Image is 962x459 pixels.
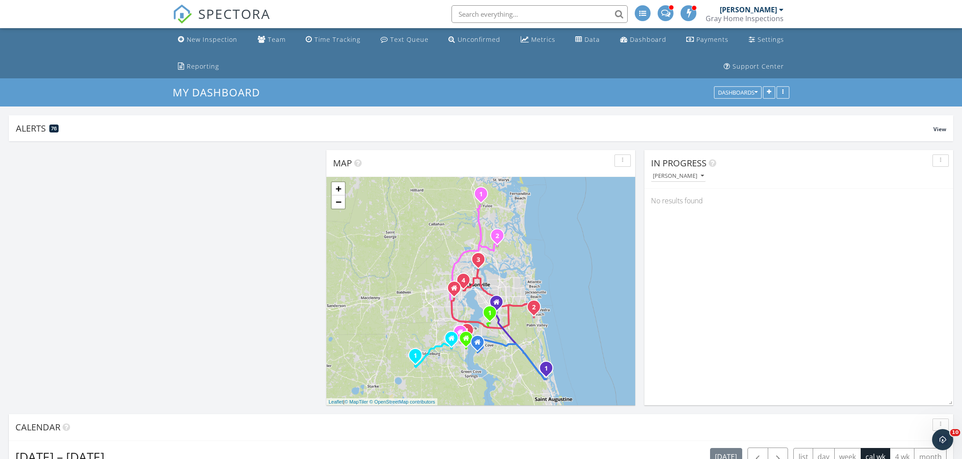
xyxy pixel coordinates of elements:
[458,35,500,44] div: Unconfirmed
[546,368,551,373] div: 150 Canopy Hall Dr, St. Augustine, FL 32095
[585,35,600,44] div: Data
[15,421,60,433] span: Calendar
[268,35,286,44] div: Team
[496,233,499,239] i: 2
[254,32,289,48] a: Team
[572,32,603,48] a: Data
[517,32,559,48] a: Metrics
[344,399,368,404] a: © MapTiler
[370,399,435,404] a: © OpenStreetMap contributors
[173,12,270,30] a: SPECTORA
[488,310,492,316] i: 1
[630,35,666,44] div: Dashboard
[332,182,345,195] a: Zoom in
[497,235,503,241] div: 3845 Victoria Lakes Dr E, Jacksonville, FL 32226
[531,35,555,44] div: Metrics
[683,32,732,48] a: Payments
[462,278,465,284] i: 4
[544,366,548,372] i: 1
[718,90,758,96] div: Dashboards
[445,32,504,48] a: Unconfirmed
[326,398,437,406] div: |
[415,355,421,360] div: 4895 Kalmia Cir, Middleburg, FL 32068
[377,32,432,48] a: Text Queue
[534,307,539,312] div: 313 Water's Edge Dr S, Palm Valley, FL 32082
[758,35,784,44] div: Settings
[932,429,953,450] iframe: Intercom live chat
[644,189,953,213] div: No results found
[451,5,628,23] input: Search everything...
[720,5,777,14] div: [PERSON_NAME]
[454,288,459,293] div: 2035 Bo Peep Dr, Jacksonvilee FL 32210
[479,191,483,198] i: 1
[653,173,704,179] div: [PERSON_NAME]
[174,32,241,48] a: New Inspection
[314,35,360,44] div: Time Tracking
[187,35,237,44] div: New Inspection
[950,429,960,436] span: 10
[16,122,933,134] div: Alerts
[720,59,788,75] a: Support Center
[51,125,57,132] span: 76
[714,87,762,99] button: Dashboards
[173,4,192,24] img: The Best Home Inspection Software - Spectora
[477,257,480,263] i: 3
[617,32,670,48] a: Dashboard
[532,305,536,311] i: 2
[465,328,469,334] i: 1
[651,170,706,182] button: [PERSON_NAME]
[490,312,495,318] div: 10467 Ilah Rd, Jacksonville, FL 32257
[745,32,788,48] a: Settings
[477,342,483,347] div: 120 State Rd 13 N , Fruit Cove FL 32259
[329,399,343,404] a: Leaflet
[696,35,729,44] div: Payments
[174,59,222,75] a: Reporting
[706,14,784,23] div: Gray Home Inspections
[333,157,352,169] span: Map
[496,302,502,307] div: 8166 , Meadow Walk Ln, Jacksonville Fl 32256
[414,353,417,359] i: 1
[733,62,784,70] div: Support Center
[187,62,219,70] div: Reporting
[460,332,466,337] div: 1814 Wards Landing Ct, Fleming Island FL 32003
[481,194,486,199] div: 410 Continuum Lp, Yulee, FL 32097
[467,330,472,335] div: 1633 River Breeze Dr No, Orange Park, FL 32003
[332,195,345,209] a: Zoom out
[478,259,484,264] div: 8031 Hawthorne St, Jacksonville, FL 32208
[651,157,707,169] span: In Progress
[466,338,471,343] div: 5938 Early Harvest Ct, Fleming Island FL 32003
[173,85,267,99] a: My Dashboard
[463,280,469,285] div: 3408 Mayflower St, Jacksonville, FL 32205
[451,338,457,343] div: 1830 Hollow Glen Drive, Middleburg FL 32068
[933,125,946,133] span: View
[198,4,270,23] span: SPECTORA
[302,32,364,48] a: Time Tracking
[390,35,429,44] div: Text Queue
